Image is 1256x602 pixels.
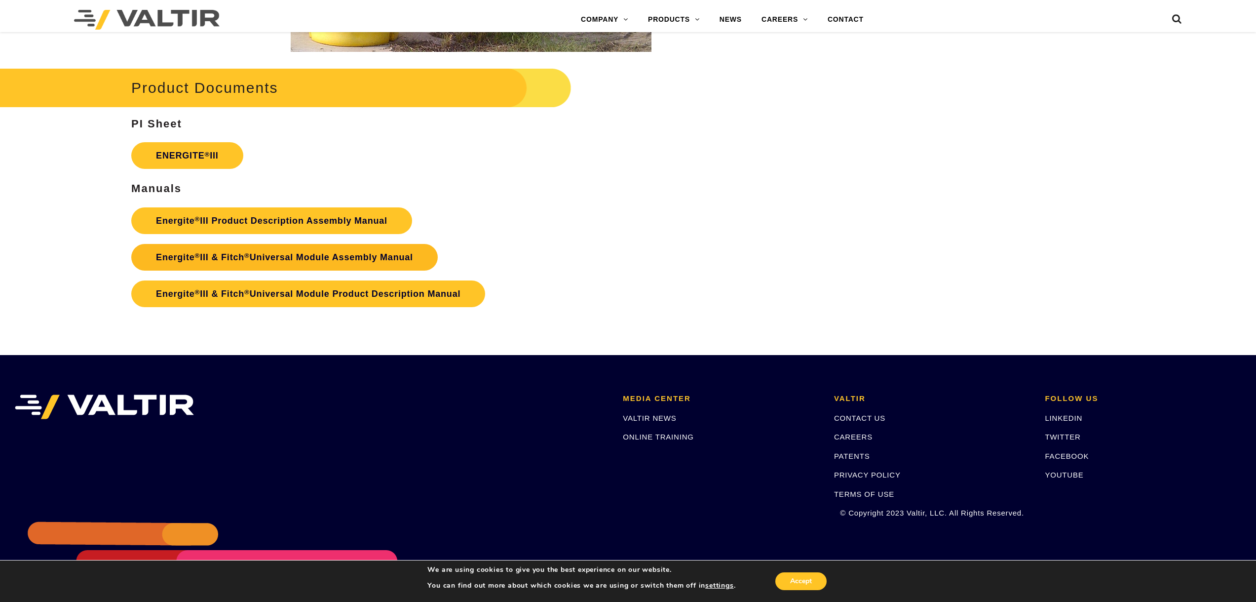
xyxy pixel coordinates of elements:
[834,507,1030,519] p: © Copyright 2023 Valtir, LLC. All Rights Reserved.
[427,581,735,590] p: You can find out more about which cookies we are using or switch them off in .
[1045,471,1083,479] a: YOUTUBE
[834,490,894,498] a: TERMS OF USE
[752,10,818,30] a: CAREERS
[1045,452,1089,460] a: FACEBOOK
[74,10,220,30] img: Valtir
[834,471,901,479] a: PRIVACY POLICY
[131,207,412,234] a: Energite®III Product Description Assembly Manual
[195,215,200,223] sup: ®
[1045,395,1241,403] h2: FOLLOW US
[834,395,1030,403] h2: VALTIR
[205,151,210,158] sup: ®
[834,452,870,460] a: PATENTS
[195,288,200,296] sup: ®
[131,182,182,195] strong: Manuals
[427,565,735,574] p: We are using cookies to give you the best experience on our website.
[623,395,819,403] h2: MEDIA CENTER
[623,414,676,422] a: VALTIR NEWS
[818,10,874,30] a: CONTACT
[131,244,438,271] a: Energite®III & Fitch®Universal Module Assembly Manual
[244,288,250,296] sup: ®
[1045,414,1082,422] a: LINKEDIN
[705,581,733,590] button: settings
[775,572,827,590] button: Accept
[131,281,485,307] a: Energite®III & Fitch®Universal Module Product Description Manual
[15,395,194,419] img: VALTIR
[131,118,182,130] strong: PI Sheet
[834,433,873,441] a: CAREERS
[710,10,752,30] a: NEWS
[623,433,693,441] a: ONLINE TRAINING
[834,414,885,422] a: CONTACT US
[195,252,200,259] sup: ®
[638,10,710,30] a: PRODUCTS
[571,10,638,30] a: COMPANY
[1045,433,1080,441] a: TWITTER
[131,142,243,169] a: ENERGITE®III
[244,252,250,259] sup: ®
